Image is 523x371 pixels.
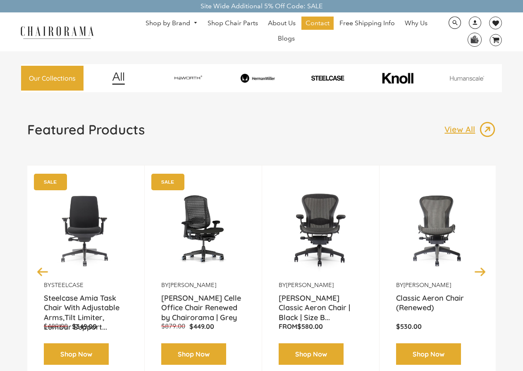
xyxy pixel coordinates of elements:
img: image_11.png [433,76,501,81]
a: Herman Miller Celle Office Chair Renewed by Chairorama | Grey - chairorama Herman Miller Celle Of... [161,178,245,281]
a: Featured Products [27,121,145,144]
a: Blogs [274,32,299,45]
p: by [44,281,128,289]
span: Free Shipping Info [339,19,395,28]
a: Why Us [401,17,432,30]
p: by [396,281,480,289]
text: SALE [161,179,174,184]
span: $530.00 [396,322,422,330]
p: View All [444,124,479,135]
span: $879.00 [161,322,185,330]
a: View All [444,121,496,138]
p: by [279,281,363,289]
img: image_12.png [96,72,141,85]
a: Shop Now [161,343,226,365]
span: Contact [306,19,330,28]
span: Shop Chair Parts [208,19,258,28]
a: Steelcase [51,281,84,289]
img: image_7_14f0750b-d084-457f-979a-a1ab9f6582c4.png [155,72,222,84]
img: image_10_1.png [364,72,431,84]
nav: DesktopNavigation [134,17,439,47]
a: Shop Now [396,343,461,365]
p: From [279,322,363,331]
a: Shop Now [44,343,109,365]
a: Shop by Brand [141,17,202,30]
button: Next [473,264,487,279]
span: Blogs [278,34,295,43]
p: by [161,281,245,289]
span: About Us [268,19,296,28]
button: Previous [36,264,50,279]
a: Steelcase Amia Task Chair With Adjustable Arms,Tilt Limiter, Lumbar Support... [44,293,128,314]
a: Shop Chair Parts [203,17,262,30]
img: Amia Chair by chairorama.com [44,178,128,281]
span: $489.00 [44,322,68,330]
a: Classic Aeron Chair (Renewed) - chairorama Classic Aeron Chair (Renewed) - chairorama [396,178,480,281]
a: About Us [264,17,300,30]
img: PHOTO-2024-07-09-00-53-10-removebg-preview.png [294,75,361,81]
img: chairorama [16,25,98,39]
a: Classic Aeron Chair (Renewed) [396,293,480,314]
img: image_13.png [479,121,496,138]
h1: Featured Products [27,121,145,138]
span: $580.00 [297,322,323,330]
a: Free Shipping Info [335,17,399,30]
a: Amia Chair by chairorama.com Renewed Amia Chair chairorama.com [44,178,128,281]
img: Classic Aeron Chair (Renewed) - chairorama [396,178,480,281]
a: [PERSON_NAME] [286,281,334,289]
a: [PERSON_NAME] Celle Office Chair Renewed by Chairorama | Grey [161,293,245,314]
img: Herman Miller Classic Aeron Chair | Black | Size B (Renewed) - chairorama [279,178,363,281]
span: Why Us [405,19,427,28]
img: WhatsApp_Image_2024-07-12_at_16.23.01.webp [468,33,481,45]
span: $449.00 [189,322,214,330]
a: Contact [301,17,334,30]
text: SALE [43,179,56,184]
a: [PERSON_NAME] Classic Aeron Chair | Black | Size B... [279,293,363,314]
a: [PERSON_NAME] [404,281,451,289]
a: [PERSON_NAME] [169,281,216,289]
img: image_8_173eb7e0-7579-41b4-bc8e-4ba0b8ba93e8.png [224,74,291,82]
span: $349.00 [72,322,97,330]
img: Herman Miller Celle Office Chair Renewed by Chairorama | Grey - chairorama [161,178,245,281]
a: Herman Miller Classic Aeron Chair | Black | Size B (Renewed) - chairorama Herman Miller Classic A... [279,178,363,281]
a: Our Collections [21,66,84,91]
a: Shop Now [279,343,344,365]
